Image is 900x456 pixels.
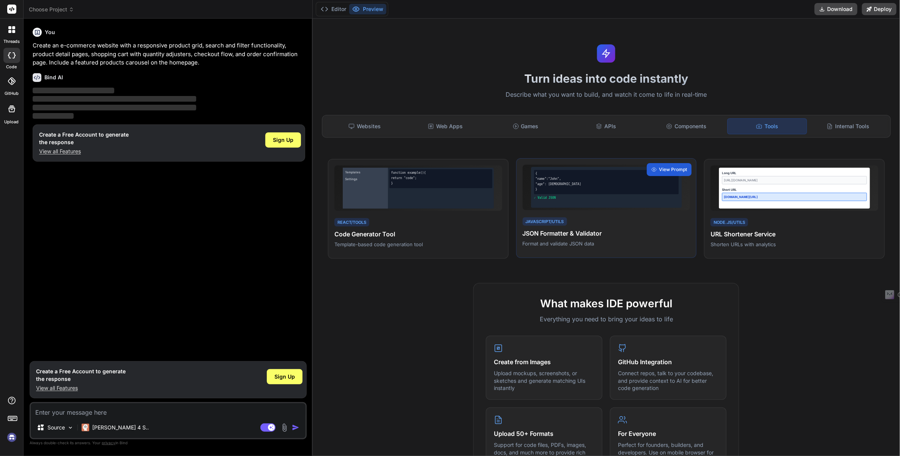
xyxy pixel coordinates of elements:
[33,105,196,110] span: ‌
[102,440,115,445] span: privacy
[659,166,687,173] span: View Prompt
[36,384,126,392] p: View all Features
[33,88,114,93] span: ‌
[391,181,490,186] div: }
[536,171,678,176] div: {
[5,90,19,97] label: GitHub
[67,425,74,431] img: Pick Models
[711,241,878,248] p: Shorten URLs with analytics
[334,218,369,227] div: React/Tools
[534,196,679,200] div: ✓ Valid JSON
[344,176,386,182] div: Settings
[618,370,719,392] p: Connect repos, talk to your codebase, and provide context to AI for better code generation
[45,28,55,36] h6: You
[523,229,690,238] h4: JSON Formatter & Validator
[406,118,485,134] div: Web Apps
[280,423,289,432] img: attachment
[722,176,867,184] div: [URL][DOMAIN_NAME]
[536,182,678,187] div: "age": [DEMOGRAPHIC_DATA]
[292,424,299,431] img: icon
[523,240,690,247] p: Format and validate JSON data
[486,118,565,134] div: Games
[722,193,867,201] div: [DOMAIN_NAME][URL]
[567,118,646,134] div: APIs
[349,4,386,14] button: Preview
[862,3,897,15] button: Deploy
[344,169,386,175] div: Templates
[274,373,295,381] span: Sign Up
[33,113,74,119] span: ‌
[711,218,748,227] div: Node.js/Utils
[317,90,895,100] p: Describe what you want to build, and watch it come to life in real-time
[486,296,727,311] h2: What makes IDE powerful
[711,230,878,239] h4: URL Shortener Service
[325,118,404,134] div: Websites
[5,431,18,444] img: signin
[317,72,895,85] h1: Turn ideas into code instantly
[391,171,490,175] div: function example() {
[618,429,719,438] h4: For Everyone
[334,241,502,248] p: Template-based code generation tool
[92,424,149,431] p: [PERSON_NAME] 4 S..
[494,370,594,392] p: Upload mockups, screenshots, or sketches and generate matching UIs instantly
[618,357,719,366] h4: GitHub Integration
[82,424,89,431] img: Claude 4 Sonnet
[494,429,594,438] h4: Upload 50+ Formats
[727,118,807,134] div: Tools
[30,439,307,447] p: Always double-check its answers. Your in Bind
[536,187,678,192] div: }
[6,64,17,70] label: code
[809,118,887,134] div: Internal Tools
[722,171,867,175] div: Long URL
[39,131,129,146] h1: Create a Free Account to generate the response
[523,217,567,226] div: JavaScript/Utils
[39,148,129,155] p: View all Features
[486,314,727,324] p: Everything you need to bring your ideas to life
[391,176,490,181] div: return "code";
[33,96,196,102] span: ‌
[273,136,293,144] span: Sign Up
[815,3,857,15] button: Download
[29,6,74,13] span: Choose Project
[33,41,305,67] p: Create an e-commerce website with a responsive product grid, search and filter functionality, pro...
[5,119,19,125] label: Upload
[647,118,726,134] div: Components
[36,368,126,383] h1: Create a Free Account to generate the response
[3,38,20,45] label: threads
[334,230,502,239] h4: Code Generator Tool
[47,424,65,431] p: Source
[494,357,594,366] h4: Create from Images
[722,187,867,192] div: Short URL
[44,74,63,81] h6: Bind AI
[318,4,349,14] button: Editor
[536,177,678,181] div: "name":"John",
